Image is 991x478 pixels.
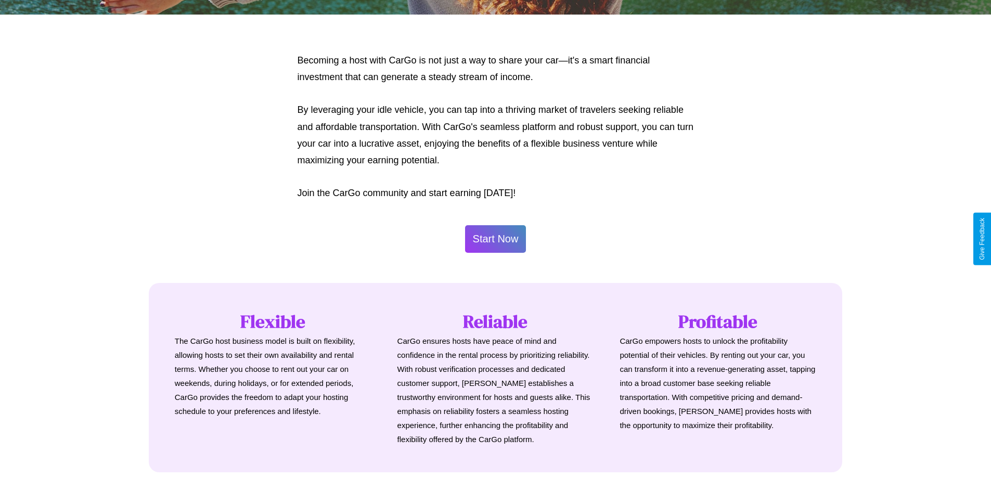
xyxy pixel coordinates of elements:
p: The CarGo host business model is built on flexibility, allowing hosts to set their own availabili... [175,334,371,418]
p: Becoming a host with CarGo is not just a way to share your car—it's a smart financial investment ... [298,52,694,86]
p: Join the CarGo community and start earning [DATE]! [298,185,694,201]
button: Start Now [465,225,526,253]
h1: Flexible [175,309,371,334]
p: By leveraging your idle vehicle, you can tap into a thriving market of travelers seeking reliable... [298,101,694,169]
h1: Profitable [620,309,816,334]
p: CarGo empowers hosts to unlock the profitability potential of their vehicles. By renting out your... [620,334,816,432]
div: Give Feedback [979,218,986,260]
h1: Reliable [397,309,594,334]
p: CarGo ensures hosts have peace of mind and confidence in the rental process by prioritizing relia... [397,334,594,446]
